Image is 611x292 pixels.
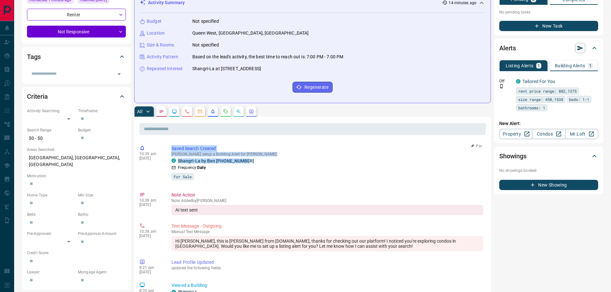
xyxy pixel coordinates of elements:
[518,96,563,103] span: size range: 450,1538
[171,198,483,203] p: Note Added by [PERSON_NAME]
[210,109,215,114] svg: Listing Alerts
[174,173,192,180] span: For Sale
[139,229,162,234] p: 10:38 am
[192,65,261,72] p: Shangri-La at [STREET_ADDRESS]
[499,180,598,190] button: New Showing
[139,203,162,207] p: [DATE]
[171,152,483,156] p: [PERSON_NAME] setup a Building Alert for [PERSON_NAME]
[499,78,512,84] p: Off
[292,82,333,93] button: Regenerate
[171,229,483,234] p: Text Message
[249,109,254,114] svg: Agent Actions
[499,148,598,164] div: Showings
[555,63,585,68] p: Building Alerts
[139,152,162,156] p: 10:39 am
[506,63,534,68] p: Listing Alerts
[159,109,164,114] svg: Notes
[147,30,165,37] p: Location
[78,127,126,133] p: Budget:
[27,153,126,170] p: [GEOGRAPHIC_DATA], [GEOGRAPHIC_DATA], [GEOGRAPHIC_DATA]
[467,143,486,149] button: Pin
[499,40,598,56] div: Alerts
[499,21,598,31] button: New Task
[27,133,75,144] p: $0 - $0
[171,282,483,289] p: Viewed a Building
[27,173,126,179] p: Motivation:
[171,236,483,251] div: Hi [PERSON_NAME], this is [PERSON_NAME] from [DOMAIN_NAME], thanks for checking out our platform!...
[78,192,126,198] p: Min Size:
[27,250,126,256] p: Credit Score:
[569,96,589,103] span: beds: 1-1
[516,79,520,84] div: condos.ca
[192,30,309,37] p: Queen West, [GEOGRAPHIC_DATA], [GEOGRAPHIC_DATA]
[171,223,483,229] p: Text Message - Outgoing
[499,151,527,161] h2: Showings
[27,192,75,198] p: Home Type:
[139,198,162,203] p: 10:38 am
[147,54,178,60] p: Activity Pattern
[171,192,483,198] p: Note Action
[171,266,483,270] p: updated the following fields:
[499,7,598,17] p: No pending tasks
[192,18,219,25] p: Not specified
[27,127,75,133] p: Search Range:
[171,205,483,215] div: AI text sent
[178,158,254,163] a: Shangri-La by Ben [PHONE_NUMBER]
[78,269,126,275] p: Mortgage Agent:
[518,104,545,111] span: bathrooms: 1
[171,158,176,163] div: condos.ca
[537,63,540,68] p: 1
[236,109,241,114] svg: Opportunities
[518,88,577,94] span: rent price range: 882,1375
[223,109,228,114] svg: Requests
[147,42,174,48] p: Size & Rooms
[171,229,185,234] span: manual
[565,129,598,139] a: Mr.Loft
[499,120,598,127] p: New Alert:
[139,156,162,161] p: [DATE]
[522,79,555,84] a: Tailored For You
[197,109,203,114] svg: Emails
[78,108,126,114] p: Timeframe:
[27,89,126,104] div: Criteria
[27,108,75,114] p: Actively Searching:
[27,212,75,217] p: Beds:
[27,49,126,64] div: Tags
[499,168,598,173] p: No showings booked
[27,147,126,153] p: Areas Searched:
[197,165,206,170] strong: Daily
[192,54,343,60] p: Based on the lead's activity, the best time to reach out is: 7:00 PM - 7:00 PM
[171,145,483,152] p: Saved Search Created
[27,26,126,38] div: Not Responsive
[27,231,75,237] p: Pre-Approved:
[78,212,126,217] p: Baths:
[532,129,565,139] a: Condos
[499,129,532,139] a: Property
[115,70,124,79] button: Open
[147,65,183,72] p: Repeated Interest
[78,231,126,237] p: Pre-Approval Amount:
[27,269,75,275] p: Lawyer:
[499,84,504,88] svg: Push Notification Only
[139,270,162,274] p: [DATE]
[185,109,190,114] svg: Calls
[147,18,161,25] p: Budget
[499,43,516,53] h2: Alerts
[178,165,206,171] p: Frequency:
[27,52,40,62] h2: Tags
[27,9,126,21] div: Renter
[137,109,142,114] p: All
[589,63,592,68] p: 1
[172,109,177,114] svg: Lead Browsing Activity
[27,91,48,102] h2: Criteria
[192,42,219,48] p: Not specified
[171,259,483,266] p: Lead Profile Updated
[139,234,162,238] p: [DATE]
[139,265,162,270] p: 8:21 pm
